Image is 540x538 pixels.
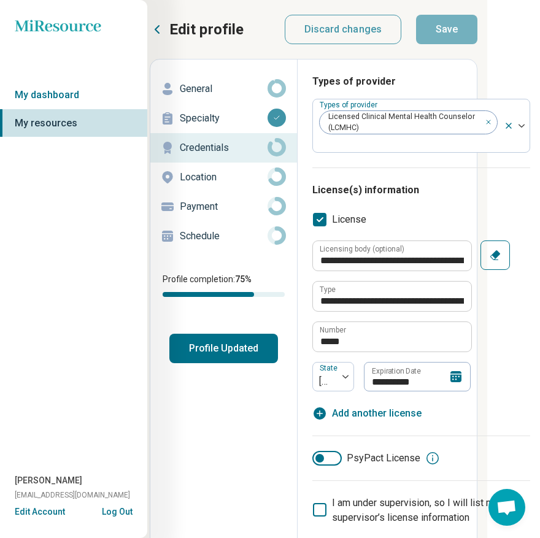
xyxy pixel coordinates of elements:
[150,20,244,39] button: Edit profile
[320,326,346,334] label: Number
[169,20,244,39] p: Edit profile
[150,163,297,192] a: Location
[235,274,252,284] span: 75 %
[150,266,297,304] div: Profile completion:
[150,74,297,104] a: General
[180,229,268,244] p: Schedule
[180,111,268,126] p: Specialty
[312,451,420,466] label: PsyPact License
[285,15,402,44] button: Discard changes
[163,292,285,297] div: Profile completion
[313,282,471,311] input: credential.licenses.0.name
[312,74,530,89] h3: Types of provider
[416,15,477,44] button: Save
[180,140,268,155] p: Credentials
[180,82,268,96] p: General
[488,489,525,526] div: Open chat
[150,221,297,251] a: Schedule
[332,406,422,421] span: Add another license
[320,364,340,372] label: State
[332,212,366,227] span: License
[320,101,380,109] label: Types of provider
[15,490,130,501] span: [EMAIL_ADDRESS][DOMAIN_NAME]
[180,170,268,185] p: Location
[320,286,336,293] label: Type
[320,245,404,253] label: Licensing body (optional)
[320,111,485,134] span: Licensed Clinical Mental Health Counselor (LCMHC)
[332,497,499,523] span: I am under supervision, so I will list my supervisor’s license information
[102,505,133,515] button: Log Out
[180,199,268,214] p: Payment
[312,183,530,198] h3: License(s) information
[150,133,297,163] a: Credentials
[15,505,65,518] button: Edit Account
[150,192,297,221] a: Payment
[150,104,297,133] a: Specialty
[312,406,422,421] button: Add another license
[169,334,278,363] button: Profile Updated
[15,474,82,487] span: [PERSON_NAME]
